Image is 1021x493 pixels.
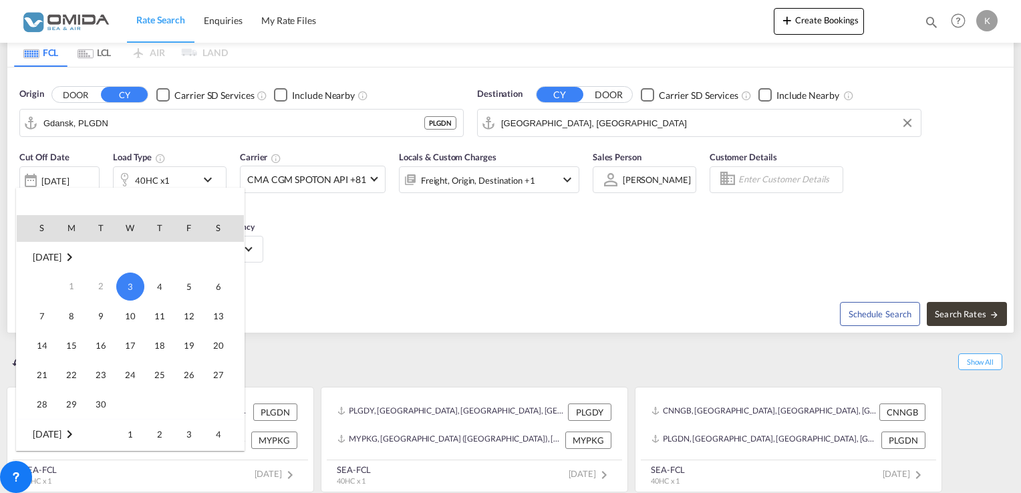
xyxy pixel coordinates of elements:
[145,360,174,389] td: Thursday September 25 2025
[88,391,114,418] span: 30
[117,361,144,388] span: 24
[176,361,202,388] span: 26
[86,301,116,331] td: Tuesday September 9 2025
[17,272,244,301] tr: Week 1
[17,419,116,449] td: October 2025
[205,273,232,300] span: 6
[145,331,174,360] td: Thursday September 18 2025
[174,331,204,360] td: Friday September 19 2025
[17,242,244,272] tr: Week undefined
[17,331,244,360] tr: Week 3
[174,301,204,331] td: Friday September 12 2025
[174,419,204,449] td: Friday October 3 2025
[146,303,173,329] span: 11
[116,215,145,242] th: W
[58,332,85,359] span: 15
[57,331,86,360] td: Monday September 15 2025
[116,301,145,331] td: Wednesday September 10 2025
[204,360,244,389] td: Saturday September 27 2025
[57,272,86,301] td: Monday September 1 2025
[58,361,85,388] span: 22
[17,389,244,420] tr: Week 5
[176,332,202,359] span: 19
[88,303,114,329] span: 9
[205,421,232,448] span: 4
[57,389,86,420] td: Monday September 29 2025
[145,272,174,301] td: Thursday September 4 2025
[29,303,55,329] span: 7
[86,215,116,242] th: T
[17,301,57,331] td: Sunday September 7 2025
[205,332,232,359] span: 20
[57,360,86,389] td: Monday September 22 2025
[58,303,85,329] span: 8
[174,272,204,301] td: Friday September 5 2025
[57,301,86,331] td: Monday September 8 2025
[88,332,114,359] span: 16
[17,301,244,331] tr: Week 2
[204,419,244,449] td: Saturday October 4 2025
[146,332,173,359] span: 18
[17,419,244,449] tr: Week 1
[146,273,173,300] span: 4
[86,389,116,420] td: Tuesday September 30 2025
[176,303,202,329] span: 12
[176,421,202,448] span: 3
[86,272,116,301] td: Tuesday September 2 2025
[116,331,145,360] td: Wednesday September 17 2025
[33,251,61,263] span: [DATE]
[116,272,145,301] td: Wednesday September 3 2025
[86,331,116,360] td: Tuesday September 16 2025
[116,419,145,449] td: Wednesday October 1 2025
[205,361,232,388] span: 27
[17,389,57,420] td: Sunday September 28 2025
[116,360,145,389] td: Wednesday September 24 2025
[145,215,174,242] th: T
[205,303,232,329] span: 13
[33,428,61,440] span: [DATE]
[146,361,173,388] span: 25
[145,301,174,331] td: Thursday September 11 2025
[17,215,57,242] th: S
[17,242,244,272] td: September 2025
[58,391,85,418] span: 29
[29,332,55,359] span: 14
[117,421,144,448] span: 1
[174,215,204,242] th: F
[29,361,55,388] span: 21
[174,360,204,389] td: Friday September 26 2025
[57,215,86,242] th: M
[145,419,174,449] td: Thursday October 2 2025
[116,273,144,301] span: 3
[29,391,55,418] span: 28
[17,360,244,389] tr: Week 4
[176,273,202,300] span: 5
[204,272,244,301] td: Saturday September 6 2025
[117,303,144,329] span: 10
[117,332,144,359] span: 17
[17,215,244,450] md-calendar: Calendar
[88,361,114,388] span: 23
[204,331,244,360] td: Saturday September 20 2025
[146,421,173,448] span: 2
[204,301,244,331] td: Saturday September 13 2025
[17,331,57,360] td: Sunday September 14 2025
[17,360,57,389] td: Sunday September 21 2025
[204,215,244,242] th: S
[86,360,116,389] td: Tuesday September 23 2025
